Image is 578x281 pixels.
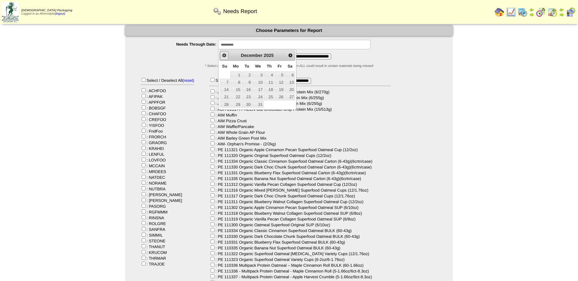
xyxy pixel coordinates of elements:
[242,86,252,93] a: 16
[242,94,252,100] a: 23
[288,53,293,58] span: Next
[275,71,285,78] a: 5
[230,71,241,78] a: 1
[264,86,274,93] a: 18
[242,79,252,85] a: 9
[285,86,295,93] a: 20
[264,94,274,100] a: 25
[183,78,194,83] a: (reset)
[278,64,282,68] span: Friday
[285,79,295,85] a: 13
[220,94,230,100] a: 21
[242,101,252,108] a: 30
[285,71,295,78] a: 6
[518,7,527,17] img: calendarprod.gif
[285,94,295,100] a: 27
[223,8,257,15] span: Needs Report
[222,64,227,68] span: Sunday
[230,101,241,108] a: 29
[275,79,285,85] a: 12
[21,9,72,16] span: Logged in as Athorndyke
[233,64,239,68] span: Monday
[252,101,264,108] a: 31
[264,53,274,58] span: 2025
[222,53,227,58] span: Prev
[241,53,263,58] span: December
[536,7,546,17] img: calendarblend.gif
[230,86,241,93] a: 15
[55,12,65,16] a: (logout)
[264,71,274,78] a: 4
[267,64,271,68] span: Thursday
[288,64,293,68] span: Saturday
[559,7,564,12] img: arrowleft.gif
[506,7,516,17] img: line_graph.gif
[140,77,194,266] div: Select / Deselect All : ACHFOO : AFIPAK : APPFOR : BOBSGF : CHAFOO : CREFOO : YISFOO : FndFoo : F...
[529,12,534,17] img: arrowright.gif
[286,51,294,59] a: Next
[252,86,264,93] a: 17
[275,86,285,93] a: 19
[529,7,534,12] img: arrowleft.gif
[220,86,230,93] a: 14
[242,71,252,78] a: 2
[566,7,576,17] img: calendarcustomer.gif
[264,79,274,85] a: 11
[125,64,453,68] div: * Select ALL to capture all needs. Selecting anything other than ALL could result in certain mate...
[125,25,453,36] div: Choose Parameters for Report
[245,64,249,68] span: Tuesday
[548,7,557,17] img: calendarinout.gif
[212,6,222,16] img: workflow.png
[230,94,241,100] a: 22
[252,94,264,100] a: 24
[2,2,19,22] img: zoroco-logo-small.webp
[230,79,241,85] a: 8
[220,51,229,60] a: Prev
[137,42,218,47] label: Needs Through Date:
[255,64,261,68] span: Wednesday
[21,9,72,12] span: [DEMOGRAPHIC_DATA] Packaging
[252,79,264,85] a: 10
[220,101,230,108] a: 28
[220,79,230,85] a: 7
[559,12,564,17] img: arrowright.gif
[495,7,504,17] img: home.gif
[275,94,285,100] a: 26
[252,71,264,78] a: 3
